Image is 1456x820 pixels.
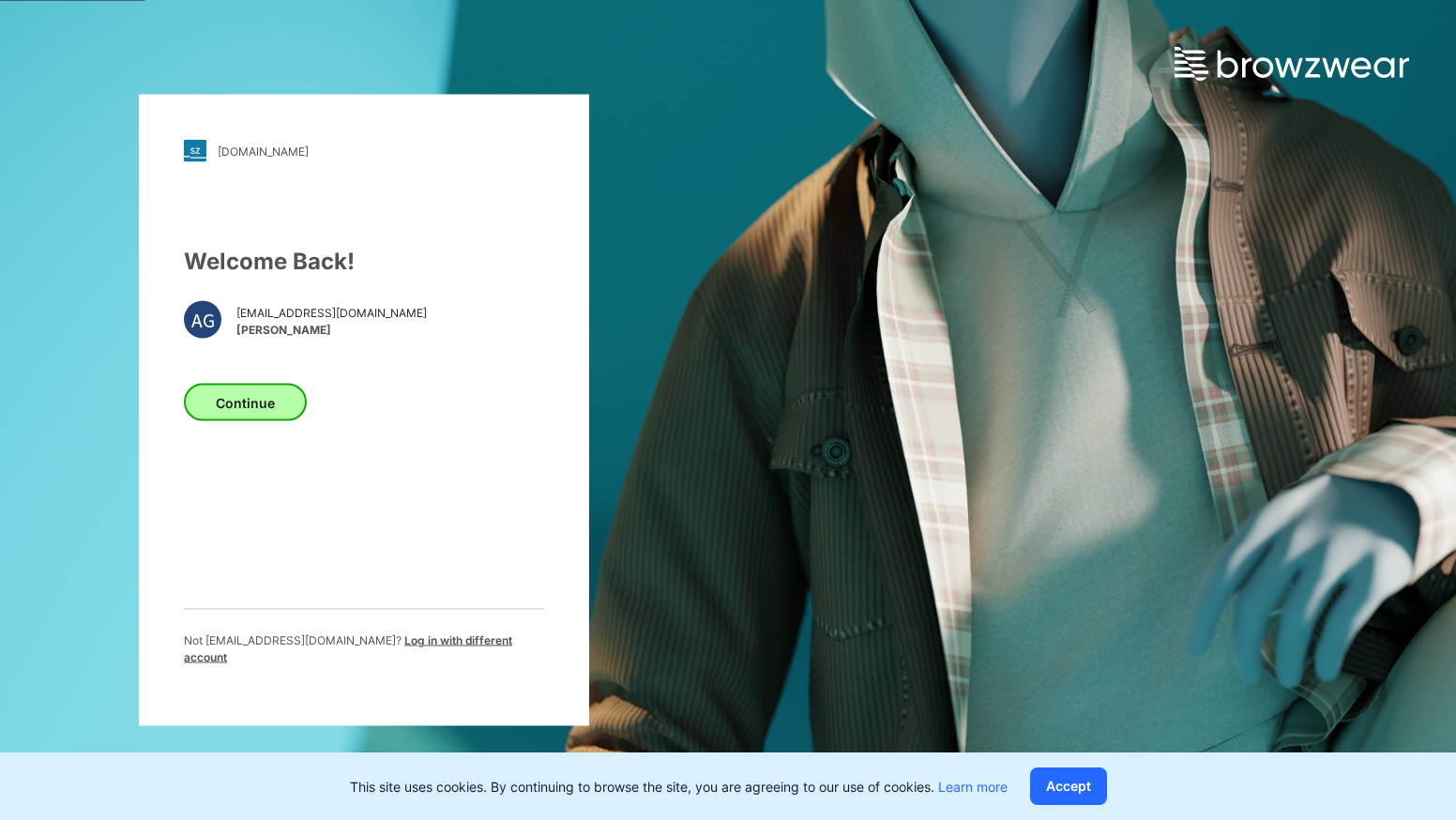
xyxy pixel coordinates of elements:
button: Continue [184,384,307,421]
span: [PERSON_NAME] [236,321,427,338]
p: Not [EMAIL_ADDRESS][DOMAIN_NAME] ? [184,632,544,666]
a: Learn more [938,779,1008,795]
div: [DOMAIN_NAME] [218,144,309,158]
button: Accept [1030,767,1107,805]
div: Welcome Back! [184,245,544,279]
p: This site uses cookies. By continuing to browse the site, you are agreeing to our use of cookies. [350,777,1008,797]
div: AG [184,301,221,339]
img: browzwear-logo.e42bd6dac1945053ebaf764b6aa21510.svg [1175,47,1409,81]
span: [EMAIL_ADDRESS][DOMAIN_NAME] [236,304,427,321]
img: stylezone-logo.562084cfcfab977791bfbf7441f1a819.svg [184,140,206,162]
a: [DOMAIN_NAME] [184,140,544,162]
